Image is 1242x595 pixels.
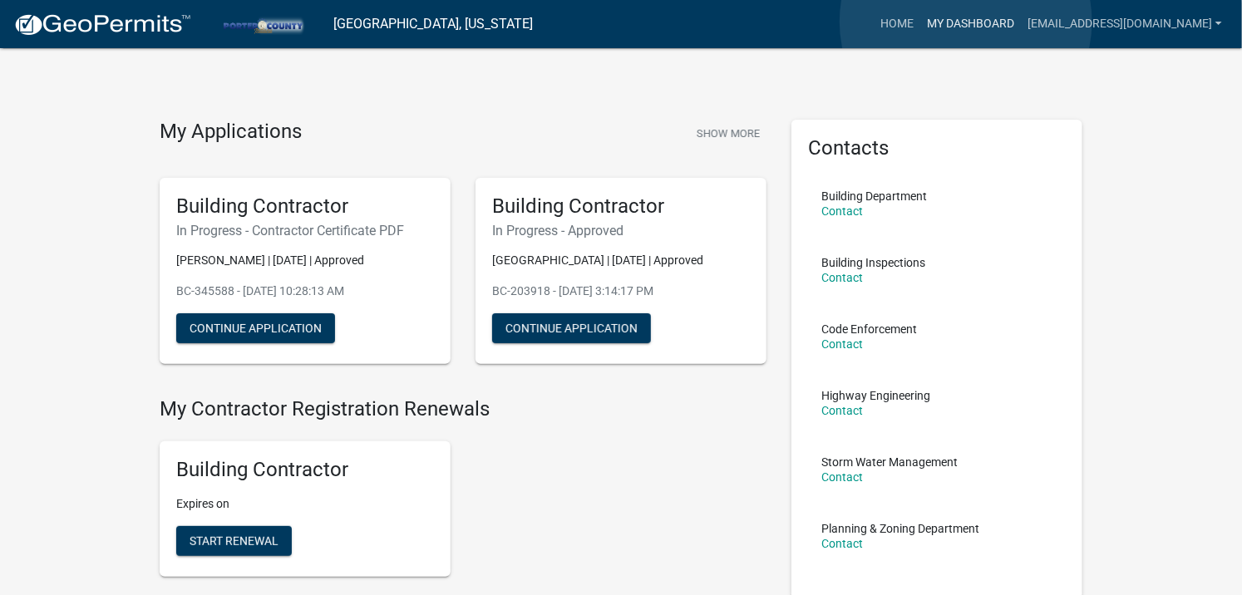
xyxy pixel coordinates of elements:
a: Contact [821,204,863,218]
a: [EMAIL_ADDRESS][DOMAIN_NAME] [1021,8,1229,40]
a: Contact [821,404,863,417]
a: [GEOGRAPHIC_DATA], [US_STATE] [333,10,533,38]
h6: In Progress - Approved [492,223,750,238]
h4: My Applications [160,120,302,145]
p: BC-203918 - [DATE] 3:14:17 PM [492,283,750,300]
span: Start Renewal [190,534,278,548]
a: Contact [821,271,863,284]
p: [GEOGRAPHIC_DATA] | [DATE] | Approved [492,252,750,269]
p: Expires on [176,495,434,513]
button: Continue Application [176,313,335,343]
p: Storm Water Management [821,456,958,468]
wm-registration-list-section: My Contractor Registration Renewals [160,397,766,590]
button: Start Renewal [176,526,292,556]
a: Contact [821,537,863,550]
button: Show More [690,120,766,147]
h4: My Contractor Registration Renewals [160,397,766,421]
a: Contact [821,470,863,484]
p: [PERSON_NAME] | [DATE] | Approved [176,252,434,269]
a: Contact [821,337,863,351]
a: My Dashboard [920,8,1021,40]
h6: In Progress - Contractor Certificate PDF [176,223,434,238]
p: Highway Engineering [821,390,930,401]
p: Building Department [821,190,927,202]
img: Porter County, Indiana [205,12,320,35]
h5: Building Contractor [492,194,750,219]
h5: Building Contractor [176,458,434,482]
h5: Building Contractor [176,194,434,219]
p: Building Inspections [821,257,925,268]
a: Home [874,8,920,40]
p: Planning & Zoning Department [821,523,979,534]
button: Continue Application [492,313,651,343]
p: BC-345588 - [DATE] 10:28:13 AM [176,283,434,300]
h5: Contacts [808,136,1066,160]
p: Code Enforcement [821,323,917,335]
